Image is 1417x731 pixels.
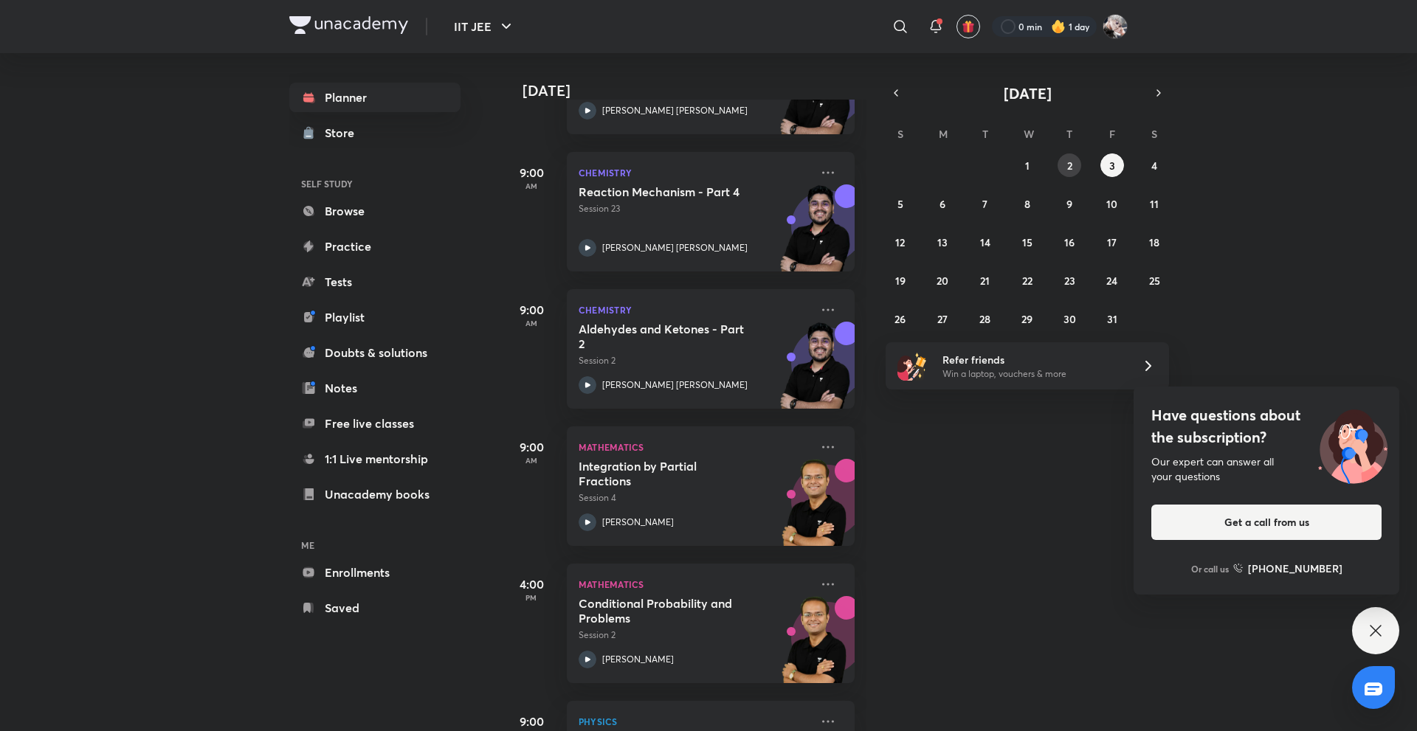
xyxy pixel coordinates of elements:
[502,181,561,190] p: AM
[289,267,461,297] a: Tests
[1100,192,1124,215] button: October 10, 2025
[982,197,987,211] abbr: October 7, 2025
[579,202,810,215] p: Session 23
[973,269,997,292] button: October 21, 2025
[579,459,762,488] h5: Integration by Partial Fractions
[1051,19,1066,34] img: streak
[773,184,855,286] img: unacademy
[937,312,948,326] abbr: October 27, 2025
[937,274,948,288] abbr: October 20, 2025
[942,352,1124,367] h6: Refer friends
[973,192,997,215] button: October 7, 2025
[1151,505,1382,540] button: Get a call from us
[1058,153,1081,177] button: October 2, 2025
[1149,274,1160,288] abbr: October 25, 2025
[445,12,524,41] button: IIT JEE
[973,230,997,254] button: October 14, 2025
[889,192,912,215] button: October 5, 2025
[289,444,461,474] a: 1:1 Live mentorship
[1306,404,1399,484] img: ttu_illustration_new.svg
[1058,269,1081,292] button: October 23, 2025
[1149,235,1159,249] abbr: October 18, 2025
[889,269,912,292] button: October 19, 2025
[906,83,1148,103] button: [DATE]
[931,230,954,254] button: October 13, 2025
[982,127,988,141] abbr: Tuesday
[502,301,561,319] h5: 9:00
[931,192,954,215] button: October 6, 2025
[937,235,948,249] abbr: October 13, 2025
[1142,269,1166,292] button: October 25, 2025
[579,575,810,593] p: Mathematics
[889,230,912,254] button: October 12, 2025
[962,20,975,33] img: avatar
[502,438,561,456] h5: 9:00
[602,378,748,392] p: [PERSON_NAME] [PERSON_NAME]
[1151,454,1382,484] div: Our expert can answer all your questions
[773,596,855,698] img: unacademy
[980,274,990,288] abbr: October 21, 2025
[1109,127,1115,141] abbr: Friday
[931,269,954,292] button: October 20, 2025
[289,558,461,587] a: Enrollments
[1025,159,1030,173] abbr: October 1, 2025
[523,82,869,100] h4: [DATE]
[602,241,748,254] p: [PERSON_NAME] [PERSON_NAME]
[1151,404,1382,448] h4: Have questions about the subscription?
[1058,230,1081,254] button: October 16, 2025
[1100,153,1124,177] button: October 3, 2025
[579,491,810,505] p: Session 4
[289,373,461,403] a: Notes
[289,16,408,34] img: Company Logo
[1100,269,1124,292] button: October 24, 2025
[502,456,561,465] p: AM
[1064,274,1075,288] abbr: October 23, 2025
[1004,83,1052,103] span: [DATE]
[1024,197,1030,211] abbr: October 8, 2025
[1066,197,1072,211] abbr: October 9, 2025
[502,593,561,602] p: PM
[773,322,855,423] img: unacademy
[579,438,810,456] p: Mathematics
[1100,230,1124,254] button: October 17, 2025
[1151,159,1157,173] abbr: October 4, 2025
[1024,127,1034,141] abbr: Wednesday
[1103,14,1128,39] img: Navin Raj
[579,354,810,367] p: Session 2
[1109,159,1115,173] abbr: October 3, 2025
[894,312,906,326] abbr: October 26, 2025
[1058,192,1081,215] button: October 9, 2025
[289,593,461,623] a: Saved
[602,516,674,529] p: [PERSON_NAME]
[980,235,990,249] abbr: October 14, 2025
[1106,197,1117,211] abbr: October 10, 2025
[1016,307,1039,330] button: October 29, 2025
[1151,127,1157,141] abbr: Saturday
[579,628,810,642] p: Session 2
[1058,307,1081,330] button: October 30, 2025
[602,104,748,117] p: [PERSON_NAME] [PERSON_NAME]
[289,16,408,38] a: Company Logo
[289,196,461,226] a: Browse
[1022,274,1032,288] abbr: October 22, 2025
[979,312,990,326] abbr: October 28, 2025
[289,232,461,261] a: Practice
[942,367,1124,381] p: Win a laptop, vouchers & more
[289,479,461,509] a: Unacademy books
[1016,269,1039,292] button: October 22, 2025
[1100,307,1124,330] button: October 31, 2025
[1142,153,1166,177] button: October 4, 2025
[289,171,461,196] h6: SELF STUDY
[1191,562,1229,575] p: Or call us
[1150,197,1159,211] abbr: October 11, 2025
[502,164,561,181] h5: 9:00
[289,409,461,438] a: Free live classes
[579,184,762,199] h5: Reaction Mechanism - Part 4
[1106,274,1117,288] abbr: October 24, 2025
[1016,230,1039,254] button: October 15, 2025
[897,127,903,141] abbr: Sunday
[502,575,561,593] h5: 4:00
[895,235,905,249] abbr: October 12, 2025
[1067,159,1072,173] abbr: October 2, 2025
[1022,235,1032,249] abbr: October 15, 2025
